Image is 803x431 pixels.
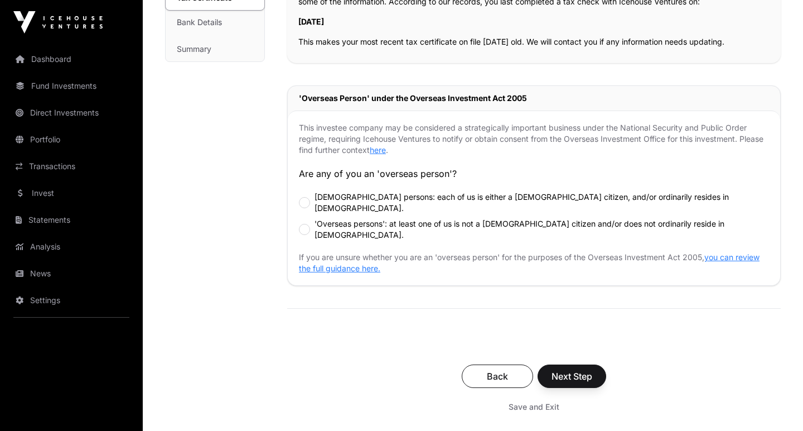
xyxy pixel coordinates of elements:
button: Back [462,365,533,388]
span: Save and Exit [509,401,559,413]
a: Summary [166,37,264,61]
p: This makes your most recent tax certificate on file [DATE] old. We will contact you if any inform... [298,36,770,47]
a: Dashboard [9,47,134,71]
p: If you are unsure whether you are an 'overseas person' for the purposes of the Overseas Investmen... [299,252,769,274]
a: Fund Investments [9,74,134,98]
a: News [9,261,134,286]
a: Statements [9,208,134,232]
button: Save and Exit [495,397,573,417]
a: Invest [9,181,134,205]
p: This investee company may be considered a strategically important business under the National Sec... [299,122,769,156]
a: Bank Details [166,10,264,35]
a: Direct Investments [9,100,134,125]
a: Portfolio [9,127,134,152]
span: Back [476,370,519,383]
a: Settings [9,288,134,313]
label: 'Overseas persons': at least one of us is not a [DEMOGRAPHIC_DATA] citizen and/or does not ordina... [315,218,769,241]
button: Next Step [538,365,606,388]
a: Analysis [9,234,134,259]
p: Are any of you an 'overseas person'? [299,167,769,180]
h2: 'Overseas Person' under the Overseas Investment Act 2005 [299,93,769,104]
a: here [370,145,386,155]
img: Icehouse Ventures Logo [13,11,103,33]
a: Transactions [9,154,134,179]
p: [DATE] [298,16,770,27]
label: [DEMOGRAPHIC_DATA] persons: each of us is either a [DEMOGRAPHIC_DATA] citizen, and/or ordinarily ... [315,191,769,214]
iframe: Chat Widget [747,377,803,431]
span: Next Step [552,370,592,383]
